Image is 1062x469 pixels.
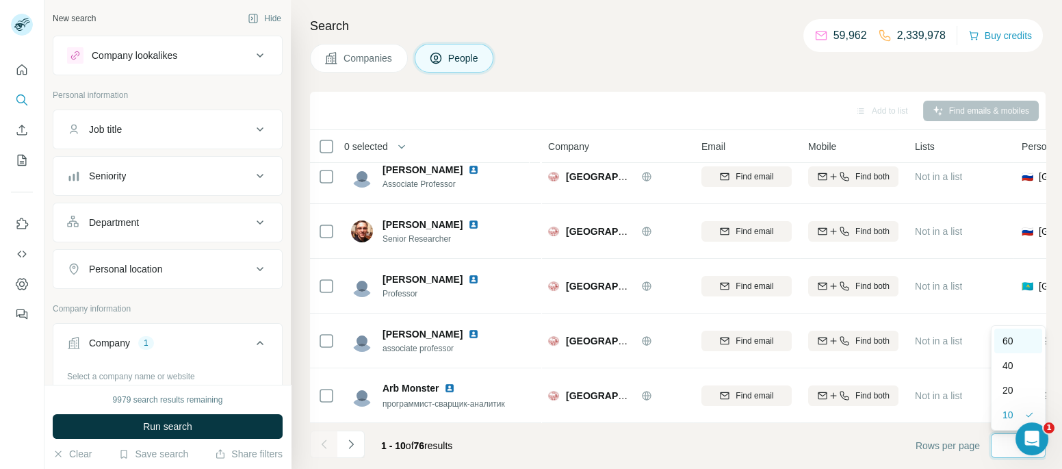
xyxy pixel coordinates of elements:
img: Avatar [351,330,373,352]
span: 🇷🇺 [1022,170,1033,183]
p: 60 [1002,334,1013,348]
img: Logo of Novosibirsk State Technical University [548,390,559,401]
p: 2,339,978 [897,27,946,44]
button: Company lookalikes [53,39,282,72]
img: Logo of Novosibirsk State Technical University [548,171,559,182]
img: Logo of Novosibirsk State Technical University [548,335,559,346]
span: Find both [855,390,890,402]
span: Find both [855,280,890,292]
button: Find email [701,331,792,351]
div: Personal location [89,262,162,276]
img: LinkedIn logo [468,219,479,230]
button: Job title [53,113,282,146]
span: Not in a list [915,335,962,346]
span: 0 selected [344,140,388,153]
span: results [381,440,452,451]
span: [GEOGRAPHIC_DATA] [566,226,669,237]
img: Logo of Novosibirsk State Technical University [548,226,559,237]
span: People [448,51,480,65]
img: LinkedIn logo [444,383,455,394]
img: LinkedIn logo [468,164,479,175]
div: Company lookalikes [92,49,177,62]
button: Share filters [215,447,283,461]
span: Find both [855,335,890,347]
button: Feedback [11,302,33,327]
img: Avatar [351,220,373,242]
button: Enrich CSV [11,118,33,142]
span: Find email [736,225,773,238]
img: Logo of Novosibirsk State Technical University [548,281,559,292]
span: Find email [736,335,773,347]
span: Company [548,140,589,153]
p: 40 [1002,359,1013,372]
span: Run search [143,420,192,433]
span: [PERSON_NAME] [383,327,463,341]
button: Search [11,88,33,112]
button: Find both [808,331,898,351]
span: Companies [344,51,393,65]
iframe: Intercom live chat [1015,422,1048,455]
span: Not in a list [915,226,962,237]
button: Find email [701,166,792,187]
button: Department [53,206,282,239]
button: Save search [118,447,188,461]
span: 76 [414,440,425,451]
span: Find both [855,225,890,238]
p: 10 [1002,408,1013,422]
p: 59,962 [833,27,867,44]
p: Personal information [53,89,283,101]
img: LinkedIn logo [468,329,479,340]
span: [PERSON_NAME] [383,218,463,231]
button: Use Surfe API [11,242,33,266]
p: Company information [53,303,283,315]
span: Email [701,140,725,153]
span: [GEOGRAPHIC_DATA] [566,171,669,182]
div: New search [53,12,96,25]
span: 🇰🇿 [1022,279,1033,293]
span: Find email [736,170,773,183]
div: Company [89,336,130,350]
h4: Search [310,16,1046,36]
button: Find both [808,166,898,187]
button: Company1 [53,327,282,365]
div: Department [89,216,139,229]
span: associate professor [383,342,484,355]
button: Quick start [11,58,33,82]
span: [GEOGRAPHIC_DATA] [566,281,669,292]
span: Rows per page [916,439,980,453]
span: [GEOGRAPHIC_DATA] [566,390,669,401]
img: Avatar [351,385,373,407]
button: Navigate to next page [337,431,365,458]
button: Buy credits [968,26,1032,45]
div: Select a company name or website [67,365,268,383]
span: [PERSON_NAME] [383,163,463,177]
button: Find email [701,276,792,296]
button: Find both [808,385,898,406]
button: Hide [238,8,291,29]
span: 1 - 10 [381,440,406,451]
span: Mobile [808,140,836,153]
button: Find email [701,385,792,406]
button: Find both [808,221,898,242]
span: [GEOGRAPHIC_DATA] [566,335,669,346]
span: программист-сварщик-аналитик [383,399,505,409]
span: Find both [855,170,890,183]
img: Avatar [351,166,373,188]
span: Arb Monster [383,381,439,395]
span: Senior Researcher [383,233,484,245]
span: Find email [736,390,773,402]
span: Not in a list [915,390,962,401]
button: Find email [701,221,792,242]
div: Job title [89,123,122,136]
span: Find email [736,280,773,292]
span: [PERSON_NAME] [383,272,463,286]
button: Run search [53,414,283,439]
img: Avatar [351,275,373,297]
div: Seniority [89,169,126,183]
span: Lists [915,140,935,153]
span: Associate Professor [383,178,484,190]
button: Personal location [53,253,282,286]
button: Find both [808,276,898,296]
span: 🇷🇺 [1022,225,1033,238]
button: Use Surfe on LinkedIn [11,212,33,236]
